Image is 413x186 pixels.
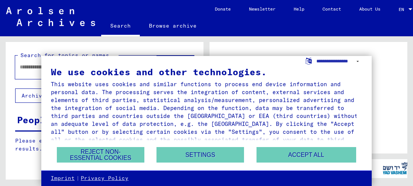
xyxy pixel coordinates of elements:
a: Browse archive [140,17,206,35]
a: Search [101,17,140,36]
div: We use cookies and other technologies. [51,67,362,76]
img: Arolsen_neg.svg [6,7,95,26]
button: Search [157,56,194,79]
button: Accept all [257,147,356,163]
span: EN [399,7,407,12]
img: yv_logo.png [381,159,409,178]
a: Imprint [51,175,75,182]
button: Archival tree units [15,88,95,103]
div: This website uses cookies and similar functions to process end device information and personal da... [51,80,362,152]
button: Reject non-essential cookies [57,147,144,163]
p: Please enter a search term or set filters to get results. [15,137,194,153]
mat-label: Search for topics or names [20,52,109,59]
div: People [17,113,51,127]
button: Settings [156,147,244,163]
a: Privacy Policy [81,175,128,182]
